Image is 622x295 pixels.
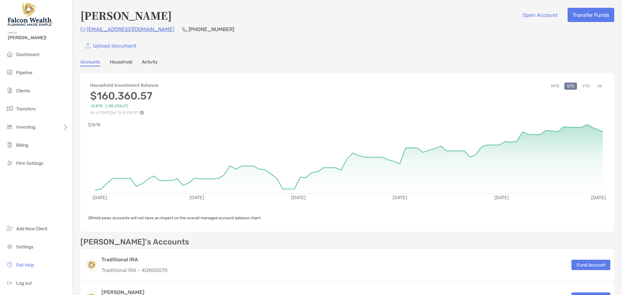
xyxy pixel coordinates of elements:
[16,244,33,250] span: Settings
[182,27,187,32] img: Phone Icon
[189,25,234,33] p: [PHONE_NUMBER]
[16,262,34,268] span: Get Help
[6,261,14,268] img: get-help icon
[142,59,158,66] a: Activity
[564,83,577,90] button: QTD
[16,161,43,166] span: Firm Settings
[291,195,306,200] text: [DATE]
[580,83,592,90] button: YTD
[16,124,35,130] span: Investing
[80,8,172,23] h4: [PERSON_NAME]
[85,258,98,271] img: logo account
[6,50,14,58] img: dashboard icon
[6,68,14,76] img: pipeline icon
[16,106,36,112] span: Transfers
[80,59,100,66] a: Accounts
[6,224,14,232] img: add_new_client icon
[90,83,158,88] h4: Household Investment Balance
[494,195,509,200] text: [DATE]
[190,195,204,200] text: [DATE]
[110,59,132,66] a: Household
[571,260,610,270] button: Fund Account
[16,88,30,94] span: Clients
[88,122,101,128] text: $161K
[87,25,174,33] p: [EMAIL_ADDRESS][DOMAIN_NAME]
[8,35,68,40] span: [PERSON_NAME]!
[6,123,14,130] img: investing icon
[595,83,605,90] button: All
[8,3,53,26] img: Falcon Wealth Planning Logo
[16,52,39,57] span: Dashboard
[105,104,128,108] span: (+$8,234.67)
[591,195,606,200] text: [DATE]
[6,86,14,94] img: clients icon
[517,8,562,22] button: Open Account
[93,195,107,200] text: [DATE]
[86,43,90,49] img: button icon
[16,226,47,232] span: Add New Client
[6,141,14,149] img: billing icon
[6,279,14,287] img: logout icon
[393,195,407,200] text: [DATE]
[548,83,562,90] button: MTD
[6,159,14,167] img: firm-settings icon
[568,8,614,22] button: Transfer Funds
[16,70,32,75] span: Pipeline
[88,216,261,220] span: Held away accounts will not have an impact on the overall managed account balance chart.
[80,28,86,31] img: Email Icon
[101,266,167,274] p: Traditional IRA - 4QN05078
[90,110,158,115] p: As of [DATE] at 12:16 PM ET
[140,110,144,115] img: Performance Info
[6,243,14,250] img: settings icon
[6,105,14,112] img: transfers icon
[16,280,32,286] span: Log out
[90,104,103,108] span: +5.81%
[90,90,158,102] h3: $160,360.57
[101,256,167,264] h3: Traditional IRA
[16,142,28,148] span: Billing
[80,39,141,53] a: Upload document
[80,238,189,246] p: [PERSON_NAME]'s Accounts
